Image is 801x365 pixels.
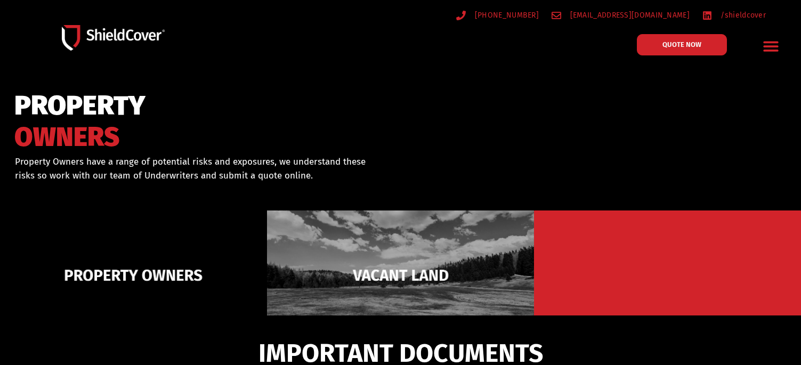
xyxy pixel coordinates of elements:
[702,9,766,22] a: /shieldcover
[758,34,783,59] div: Menu Toggle
[662,41,701,48] span: QUOTE NOW
[552,9,690,22] a: [EMAIL_ADDRESS][DOMAIN_NAME]
[718,9,766,22] span: /shieldcover
[14,95,145,117] span: PROPERTY
[62,25,165,50] img: Shield-Cover-Underwriting-Australia-logo-full
[472,9,539,22] span: [PHONE_NUMBER]
[568,9,690,22] span: [EMAIL_ADDRESS][DOMAIN_NAME]
[15,155,387,182] p: Property Owners have a range of potential risks and exposures, we understand these risks so work ...
[456,9,539,22] a: [PHONE_NUMBER]
[637,34,727,55] a: QUOTE NOW
[258,343,543,363] span: IMPORTANT DOCUMENTS
[267,210,534,340] img: Vacant Land liability cover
